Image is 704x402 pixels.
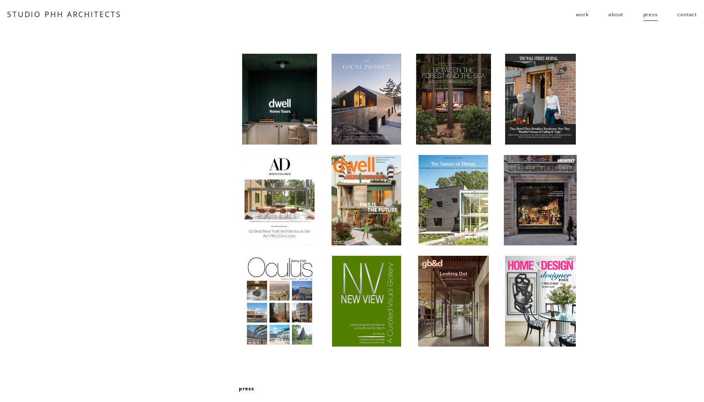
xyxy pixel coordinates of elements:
[7,9,121,19] a: STUDIO PHH ARCHITECTS
[239,385,254,392] strong: press
[576,8,588,21] a: folder dropdown
[677,8,697,21] a: contact
[576,8,588,21] span: work
[608,8,623,21] a: about
[643,8,658,21] a: press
